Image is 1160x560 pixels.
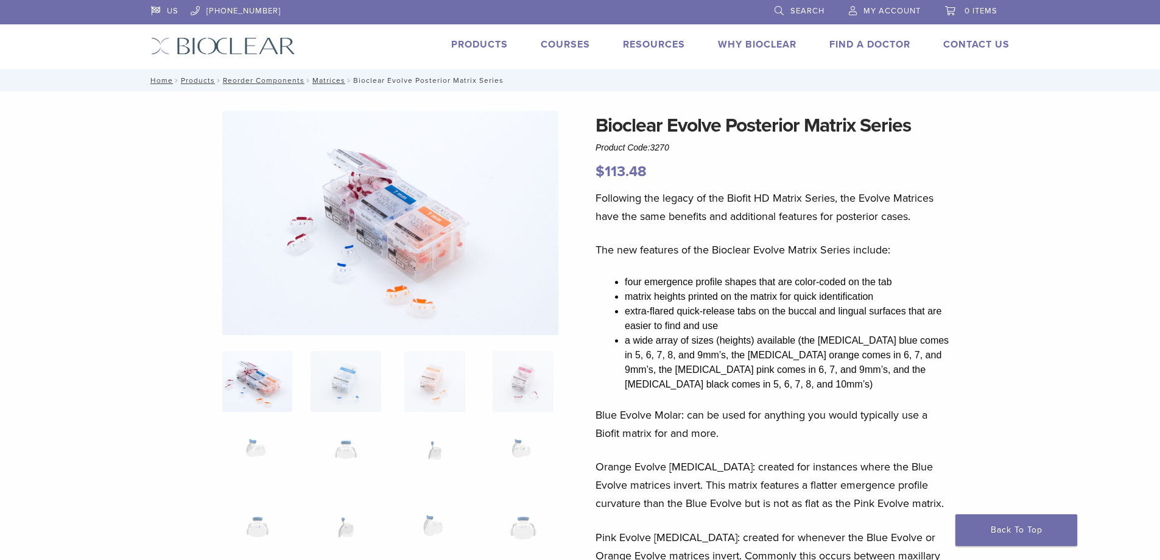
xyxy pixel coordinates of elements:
a: Reorder Components [223,76,304,85]
img: Bioclear Evolve Posterior Matrix Series - Image 5 [227,428,288,489]
img: Evolve-refills-2 [222,111,558,335]
img: Evolve-refills-2-324x324.jpg [222,351,292,412]
a: Products [181,76,215,85]
a: Find A Doctor [829,38,910,51]
span: 0 items [965,6,997,16]
img: Bioclear Evolve Posterior Matrix Series - Image 3 [404,351,465,412]
span: / [215,77,223,83]
img: Bioclear Evolve Posterior Matrix Series - Image 2 [311,351,381,412]
span: Search [790,6,824,16]
span: $ [596,163,605,180]
a: Courses [541,38,590,51]
nav: Bioclear Evolve Posterior Matrix Series [142,69,1019,91]
li: a wide array of sizes (heights) available (the [MEDICAL_DATA] blue comes in 5, 6, 7, 8, and 9mm’s... [625,333,954,392]
li: matrix heights printed on the matrix for quick identification [625,289,954,304]
p: Following the legacy of the Biofit HD Matrix Series, the Evolve Matrices have the same benefits a... [596,189,954,225]
bdi: 113.48 [596,163,647,180]
img: Bioclear Evolve Posterior Matrix Series - Image 8 [493,428,554,489]
a: Products [451,38,508,51]
a: Matrices [312,76,345,85]
span: 3270 [650,143,669,152]
span: / [173,77,181,83]
a: Resources [623,38,685,51]
a: Contact Us [943,38,1010,51]
p: Orange Evolve [MEDICAL_DATA]: created for instances where the Blue Evolve matrices invert. This m... [596,458,954,512]
img: Bioclear Evolve Posterior Matrix Series - Image 6 [315,428,376,489]
span: / [304,77,312,83]
span: My Account [863,6,921,16]
p: The new features of the Bioclear Evolve Matrix Series include: [596,241,954,259]
a: Home [147,76,173,85]
li: four emergence profile shapes that are color-coded on the tab [625,275,954,289]
span: / [345,77,353,83]
li: extra-flared quick-release tabs on the buccal and lingual surfaces that are easier to find and use [625,304,954,333]
p: Blue Evolve Molar: can be used for anything you would typically use a Biofit matrix for and more. [596,406,954,442]
h1: Bioclear Evolve Posterior Matrix Series [596,111,954,140]
img: Bioclear Evolve Posterior Matrix Series - Image 4 [493,351,554,412]
a: Back To Top [955,514,1077,546]
img: Bioclear [151,37,295,55]
a: Why Bioclear [718,38,796,51]
span: Product Code: [596,143,669,152]
img: Bioclear Evolve Posterior Matrix Series - Image 7 [404,428,465,489]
